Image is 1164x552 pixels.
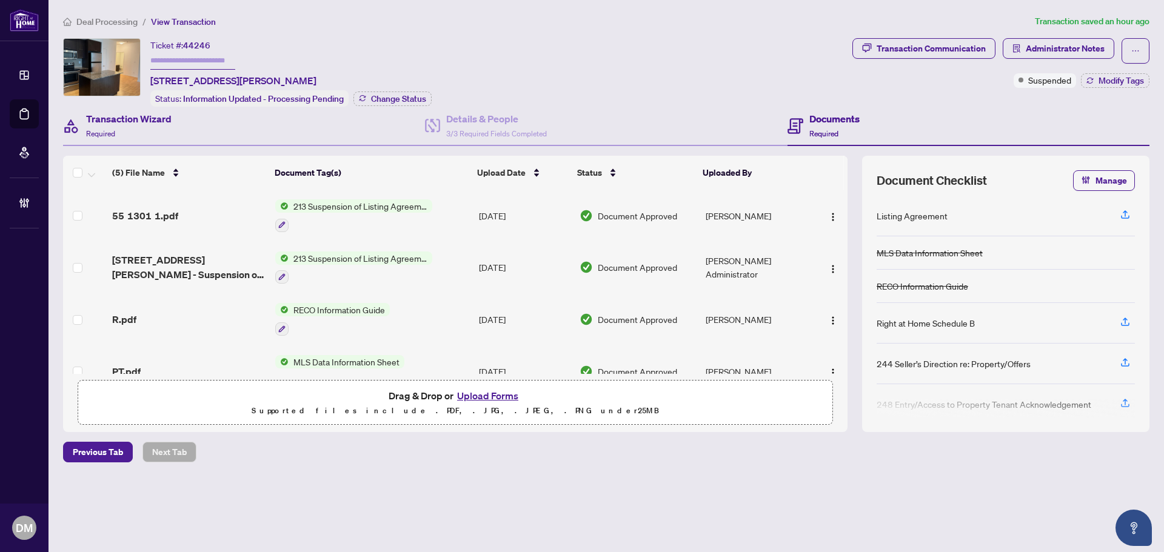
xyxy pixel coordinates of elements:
[472,156,572,190] th: Upload Date
[701,242,812,294] td: [PERSON_NAME] Administrator
[73,442,123,462] span: Previous Tab
[1035,15,1149,28] article: Transaction saved an hour ago
[107,156,270,190] th: (5) File Name
[474,345,575,397] td: [DATE]
[698,156,808,190] th: Uploaded By
[877,172,987,189] span: Document Checklist
[828,316,838,325] img: Logo
[275,355,404,388] button: Status IconMLS Data Information Sheet
[150,73,316,88] span: [STREET_ADDRESS][PERSON_NAME]
[1095,171,1127,190] span: Manage
[289,251,432,265] span: 213 Suspension of Listing Agreement - Authority to Offer for Lease
[1026,39,1105,58] span: Administrator Notes
[823,258,843,277] button: Logo
[823,206,843,225] button: Logo
[852,38,995,59] button: Transaction Communication
[142,442,196,462] button: Next Tab
[1028,73,1071,87] span: Suspended
[474,242,575,294] td: [DATE]
[877,316,975,330] div: Right at Home Schedule B
[828,264,838,274] img: Logo
[353,91,432,106] button: Change Status
[150,38,210,52] div: Ticket #:
[183,93,344,104] span: Information Updated - Processing Pending
[828,212,838,222] img: Logo
[1131,47,1140,55] span: ellipsis
[1073,170,1135,191] button: Manage
[1115,510,1152,546] button: Open asap
[877,357,1031,370] div: 244 Seller’s Direction re: Property/Offers
[275,199,289,213] img: Status Icon
[1003,38,1114,59] button: Administrator Notes
[64,39,140,96] img: IMG-C12288890_1.jpg
[446,111,547,126] h4: Details & People
[580,209,593,222] img: Document Status
[474,293,575,345] td: [DATE]
[572,156,698,190] th: Status
[275,251,289,265] img: Status Icon
[389,388,522,404] span: Drag & Drop or
[289,303,390,316] span: RECO Information Guide
[701,345,812,397] td: [PERSON_NAME]
[142,15,146,28] li: /
[1081,73,1149,88] button: Modify Tags
[580,313,593,326] img: Document Status
[474,190,575,242] td: [DATE]
[809,111,860,126] h4: Documents
[183,40,210,51] span: 44246
[275,303,390,336] button: Status IconRECO Information Guide
[63,18,72,26] span: home
[598,261,677,274] span: Document Approved
[453,388,522,404] button: Upload Forms
[877,397,1091,411] div: 248 Entry/Access to Property Tenant Acknowledgement
[877,39,986,58] div: Transaction Communication
[112,312,136,327] span: R.pdf
[701,190,812,242] td: [PERSON_NAME]
[275,303,289,316] img: Status Icon
[63,442,133,462] button: Previous Tab
[828,368,838,377] img: Logo
[477,166,526,179] span: Upload Date
[151,16,216,27] span: View Transaction
[112,166,165,179] span: (5) File Name
[275,199,432,232] button: Status Icon213 Suspension of Listing Agreement - Authority to Offer for Lease
[1099,76,1144,85] span: Modify Tags
[1012,44,1021,53] span: solution
[598,365,677,378] span: Document Approved
[112,253,266,282] span: [STREET_ADDRESS][PERSON_NAME] - Suspension of Listing Agreement Authority to Offer for Lease EXEC...
[16,519,33,536] span: DM
[112,208,178,223] span: 55 1301 1.pdf
[150,90,349,107] div: Status:
[289,199,432,213] span: 213 Suspension of Listing Agreement - Authority to Offer for Lease
[877,279,968,293] div: RECO Information Guide
[823,310,843,329] button: Logo
[446,129,547,138] span: 3/3 Required Fields Completed
[577,166,602,179] span: Status
[86,111,172,126] h4: Transaction Wizard
[580,261,593,274] img: Document Status
[78,381,832,425] span: Drag & Drop orUpload FormsSupported files include .PDF, .JPG, .JPEG, .PNG under25MB
[270,156,473,190] th: Document Tag(s)
[10,9,39,32] img: logo
[112,364,141,379] span: PT.pdf
[823,362,843,381] button: Logo
[701,293,812,345] td: [PERSON_NAME]
[85,404,825,418] p: Supported files include .PDF, .JPG, .JPEG, .PNG under 25 MB
[809,129,838,138] span: Required
[371,95,426,103] span: Change Status
[86,129,115,138] span: Required
[275,355,289,368] img: Status Icon
[877,209,948,222] div: Listing Agreement
[275,251,432,284] button: Status Icon213 Suspension of Listing Agreement - Authority to Offer for Lease
[877,246,983,259] div: MLS Data Information Sheet
[76,16,138,27] span: Deal Processing
[289,355,404,368] span: MLS Data Information Sheet
[598,209,677,222] span: Document Approved
[598,313,677,326] span: Document Approved
[580,365,593,378] img: Document Status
